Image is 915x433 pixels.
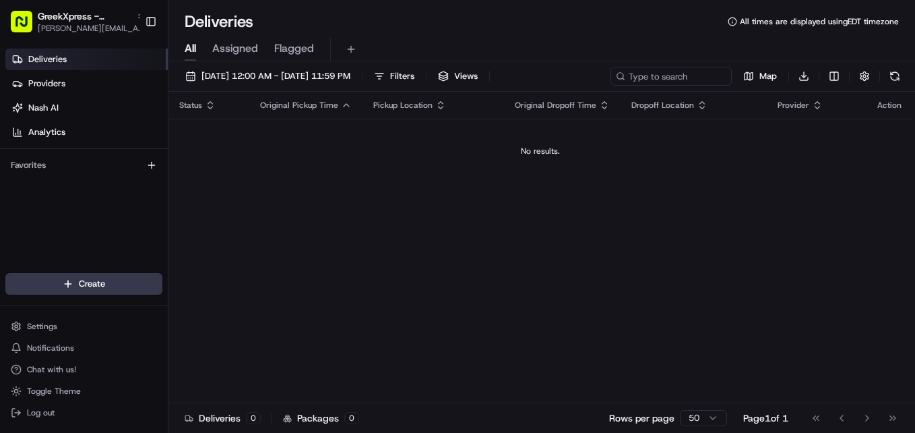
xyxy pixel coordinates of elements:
h1: Deliveries [185,11,253,32]
span: All times are displayed using EDT timezone [740,16,899,27]
span: Provider [778,100,809,111]
button: Settings [5,317,162,336]
button: Toggle Theme [5,382,162,401]
button: Notifications [5,339,162,357]
button: [PERSON_NAME][EMAIL_ADDRESS][DOMAIN_NAME] [38,23,146,34]
span: Pickup Location [373,100,433,111]
a: Deliveries [5,49,168,70]
span: Views [454,70,478,82]
span: Analytics [28,126,65,138]
div: 0 [246,412,261,424]
button: Log out [5,403,162,422]
a: Nash AI [5,97,168,119]
span: Flagged [274,40,314,57]
div: Deliveries [185,411,261,425]
button: [DATE] 12:00 AM - [DATE] 11:59 PM [179,67,356,86]
span: Map [759,70,777,82]
span: All [185,40,196,57]
button: Views [432,67,484,86]
button: Refresh [885,67,904,86]
p: Rows per page [609,411,674,425]
button: GreekXpress - [GEOGRAPHIC_DATA][PERSON_NAME][EMAIL_ADDRESS][DOMAIN_NAME] [5,5,139,38]
button: Chat with us! [5,360,162,379]
span: Chat with us! [27,364,76,375]
span: Notifications [27,343,74,353]
span: Dropoff Location [631,100,694,111]
span: Filters [390,70,414,82]
span: Assigned [212,40,258,57]
span: Original Dropoff Time [515,100,596,111]
span: Original Pickup Time [260,100,338,111]
span: Nash AI [28,102,59,114]
div: Favorites [5,154,162,176]
a: Providers [5,73,168,94]
div: Page 1 of 1 [743,411,788,425]
button: Create [5,273,162,295]
button: Map [737,67,783,86]
span: Status [179,100,202,111]
div: Action [877,100,902,111]
div: Packages [283,411,359,425]
span: Toggle Theme [27,386,81,397]
span: Deliveries [28,53,67,65]
span: Log out [27,407,55,418]
input: Type to search [610,67,732,86]
span: [DATE] 12:00 AM - [DATE] 11:59 PM [201,70,350,82]
span: Settings [27,321,57,332]
button: GreekXpress - [GEOGRAPHIC_DATA] [38,9,131,23]
span: Providers [28,78,65,90]
button: Filters [368,67,420,86]
a: Analytics [5,121,168,143]
div: No results. [174,146,907,156]
div: 0 [344,412,359,424]
span: Create [79,278,105,290]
